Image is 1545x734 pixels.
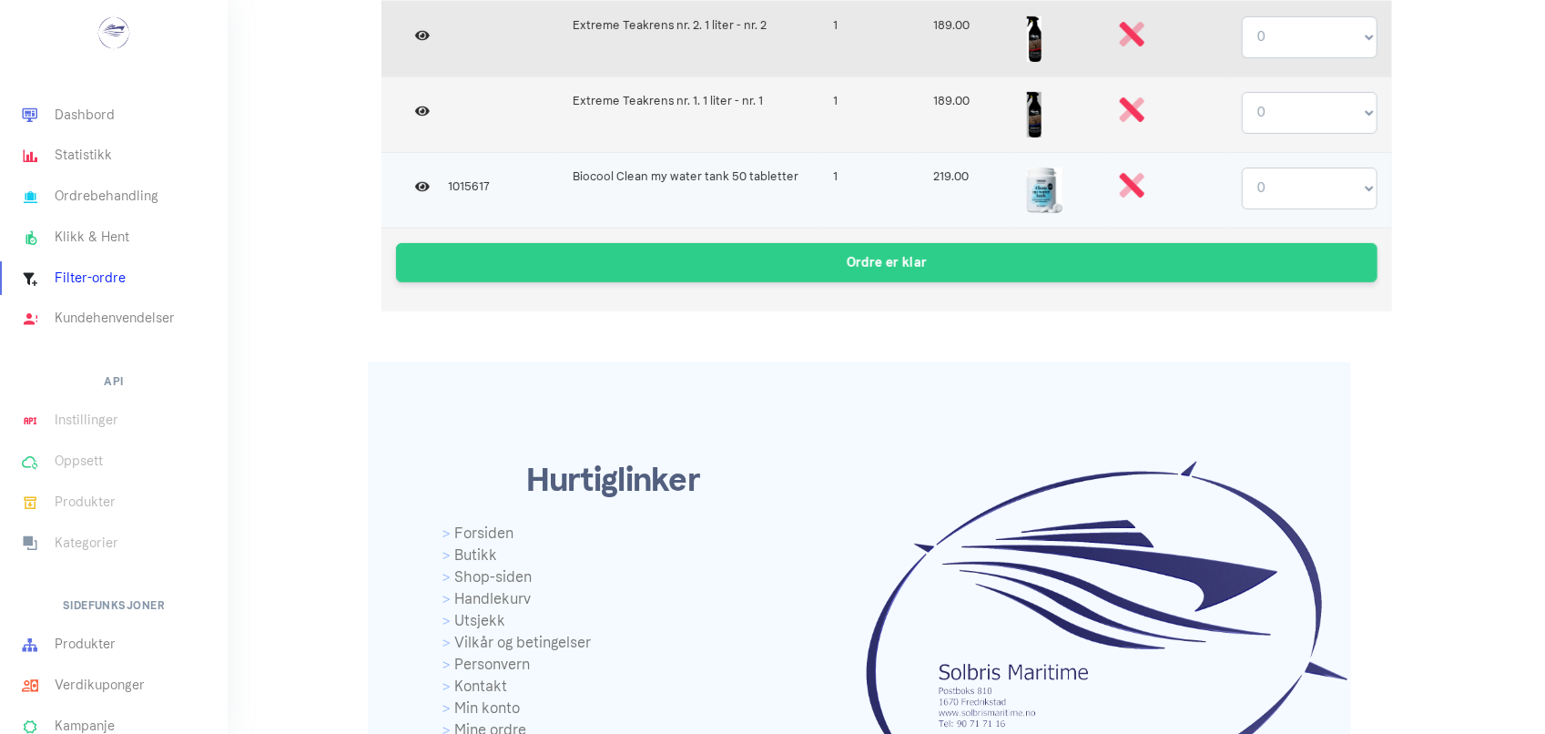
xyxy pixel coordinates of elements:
a: Handlekurv [442,588,784,610]
a: Utsjekk [442,610,784,632]
a: Shop-siden [442,566,784,588]
a: Min konto [442,698,784,719]
a: Gå til produkt-side [396,92,449,131]
td: 1 [818,76,919,152]
a: Butikk [442,545,784,566]
a: Personvern [442,654,784,676]
td: 1015617 [381,152,558,228]
a: Forsiden [442,523,784,545]
a: Vilkår og betingelser [442,632,784,654]
td: Biocool Clean my water tank 50 tabletter [558,152,818,228]
span: Hurtiglinker [368,455,859,505]
img: ... [97,15,132,51]
td: 1 [818,152,919,228]
img: Biocool Clean my water tank 50 tabletter [1027,168,1062,213]
td: Extreme Teakrens nr. 1. 1 liter - nr. 1 [558,76,818,152]
a: Kontakt [442,676,784,698]
img: Extreme Teakrens nr. 1. 1 liter - nr. 1 [1027,92,1042,138]
td: 219.00 [919,152,1012,228]
a: Gå til produkt-side [396,16,449,56]
td: Extreme Teakrens nr. 2. 1 liter - nr. 2 [558,1,818,76]
td: 189.00 [919,76,1012,152]
td: 1 [818,1,919,76]
button: Ordre er klar [396,243,1377,282]
a: Gå til produkt-side [396,168,449,207]
td: 189.00 [919,1,1012,76]
h6: Sidefunksjoner [63,594,166,617]
img: Extreme Teakrens nr. 2. 1 liter - nr. 2 [1027,16,1042,62]
h6: API [104,370,123,393]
